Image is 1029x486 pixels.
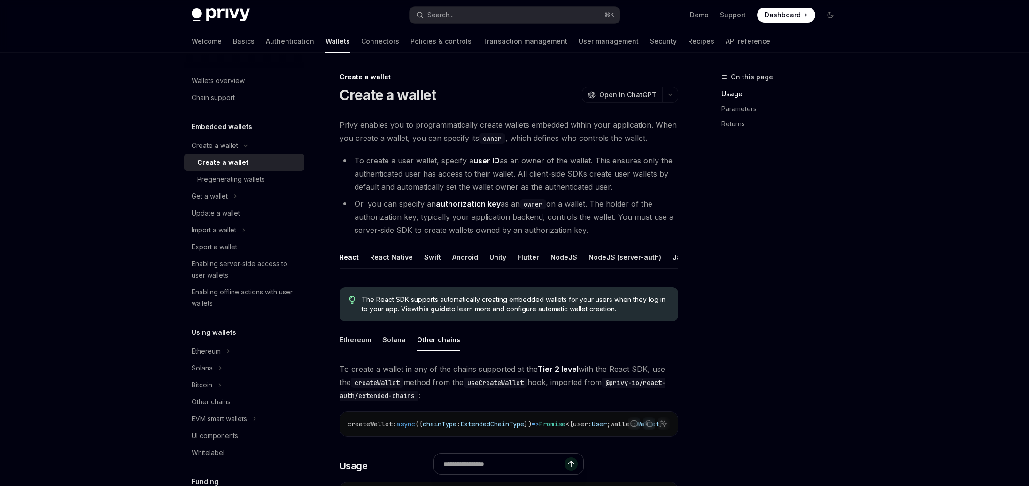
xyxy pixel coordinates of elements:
button: Toggle Bitcoin section [184,377,304,393]
a: Chain support [184,89,304,106]
div: Flutter [518,246,539,268]
code: owner [479,133,505,144]
a: Transaction management [483,30,567,53]
div: Update a wallet [192,208,240,219]
a: Security [650,30,677,53]
code: useCreateWallet [464,378,527,388]
div: Other chains [192,396,231,408]
div: React [340,246,359,268]
a: UI components [184,427,304,444]
div: NodeJS [550,246,577,268]
div: Search... [427,9,454,21]
a: Other chains [184,393,304,410]
span: : [393,420,396,428]
div: Solana [382,329,406,351]
div: Ethereum [340,329,371,351]
button: Toggle Create a wallet section [184,137,304,154]
a: Policies & controls [410,30,472,53]
button: Toggle Get a wallet section [184,188,304,205]
img: dark logo [192,8,250,22]
button: Toggle Solana section [184,360,304,377]
a: Demo [690,10,709,20]
div: Pregenerating wallets [197,174,265,185]
a: API reference [726,30,770,53]
span: Privy enables you to programmatically create wallets embedded within your application. When you c... [340,118,678,145]
button: Report incorrect code [628,417,640,430]
span: To create a wallet in any of the chains supported at the with the React SDK, use the method from ... [340,363,678,402]
a: Connectors [361,30,399,53]
button: Toggle Import a wallet section [184,222,304,239]
div: Create a wallet [192,140,238,151]
button: Open in ChatGPT [582,87,662,103]
span: : [588,420,592,428]
div: Get a wallet [192,191,228,202]
div: Bitcoin [192,379,212,391]
span: { [569,420,573,428]
h1: Create a wallet [340,86,436,103]
span: The React SDK supports automatically creating embedded wallets for your users when they log in to... [362,295,668,314]
code: owner [520,199,546,209]
span: : [456,420,460,428]
div: Create a wallet [197,157,248,168]
h5: Embedded wallets [192,121,252,132]
div: Java [673,246,689,268]
strong: user ID [473,156,500,165]
a: Welcome [192,30,222,53]
span: ({ [415,420,423,428]
input: Ask a question... [443,454,565,474]
div: Wallets overview [192,75,245,86]
a: Authentication [266,30,314,53]
span: wallet [611,420,633,428]
li: Or, you can specify an as an on a wallet. The holder of the authorization key, typically your app... [340,197,678,237]
div: UI components [192,430,238,441]
div: Export a wallet [192,241,237,253]
div: Whitelabel [192,447,224,458]
a: this guide [417,305,449,313]
a: Enabling server-side access to user wallets [184,255,304,284]
a: Basics [233,30,255,53]
span: createWallet [348,420,393,428]
span: ⌘ K [604,11,614,19]
div: Solana [192,363,213,374]
span: ; [607,420,611,428]
div: Enabling offline actions with user wallets [192,286,299,309]
a: Parameters [721,101,845,116]
code: createWallet [351,378,403,388]
button: Send message [565,457,578,471]
span: On this page [731,71,773,83]
div: Enabling server-side access to user wallets [192,258,299,281]
a: Whitelabel [184,444,304,461]
a: Tier 2 level [538,364,579,374]
div: React Native [370,246,413,268]
div: Android [452,246,478,268]
button: Copy the contents from the code block [643,417,655,430]
span: User [592,420,607,428]
a: User management [579,30,639,53]
a: Update a wallet [184,205,304,222]
div: Unity [489,246,506,268]
div: NodeJS (server-auth) [588,246,661,268]
button: Toggle dark mode [823,8,838,23]
a: Returns [721,116,845,131]
button: Toggle EVM smart wallets section [184,410,304,427]
a: Support [720,10,746,20]
a: Wallets [325,30,350,53]
button: Open search [410,7,620,23]
span: user [573,420,588,428]
span: Open in ChatGPT [599,90,657,100]
div: Other chains [417,329,460,351]
span: => [532,420,539,428]
span: < [565,420,569,428]
svg: Tip [349,296,356,304]
span: ExtendedChainType [460,420,524,428]
div: Import a wallet [192,224,236,236]
button: Ask AI [658,417,670,430]
div: Chain support [192,92,235,103]
button: Toggle Ethereum section [184,343,304,360]
a: Recipes [688,30,714,53]
div: Ethereum [192,346,221,357]
div: Swift [424,246,441,268]
a: Create a wallet [184,154,304,171]
span: async [396,420,415,428]
a: Pregenerating wallets [184,171,304,188]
